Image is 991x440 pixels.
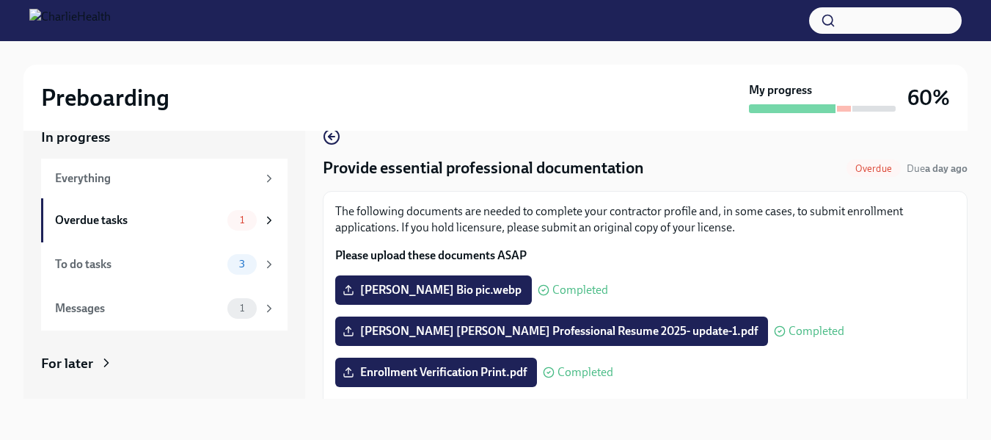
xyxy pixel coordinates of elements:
div: Messages [55,300,222,317]
span: Overdue [846,163,901,174]
div: Everything [55,170,257,187]
span: [PERSON_NAME] Bio pic.webp [345,283,522,297]
a: In progress [41,128,288,147]
a: Overdue tasks1 [41,198,288,242]
a: Messages1 [41,286,288,331]
label: [PERSON_NAME] Bio pic.webp [335,275,532,305]
span: Due [907,162,968,175]
h2: Preboarding [41,83,169,112]
label: Enrollment Verification Print.pdf [335,358,537,387]
span: Completed [557,367,613,378]
img: CharlieHealth [29,9,111,32]
span: 3 [230,259,254,270]
strong: My progress [749,82,812,98]
span: Completed [552,284,608,296]
span: Enrollment Verification Print.pdf [345,365,527,380]
span: [PERSON_NAME] [PERSON_NAME] Professional Resume 2025- update-1.pdf [345,324,758,339]
span: 1 [231,303,253,314]
span: 1 [231,214,253,226]
h3: 60% [907,84,950,111]
a: Everything [41,159,288,198]
label: [PERSON_NAME] [PERSON_NAME] Professional Resume 2025- update-1.pdf [335,317,768,346]
a: For later [41,354,288,373]
div: To do tasks [55,256,222,273]
a: Archived [41,396,288,415]
h4: Provide essential professional documentation [323,157,644,179]
div: For later [41,354,93,373]
span: August 18th, 2025 08:00 [907,162,968,176]
a: To do tasks3 [41,242,288,286]
strong: Please upload these documents ASAP [335,248,527,262]
span: Completed [789,325,844,337]
strong: a day ago [925,162,968,175]
p: The following documents are needed to complete your contractor profile and, in some cases, to sub... [335,203,955,236]
div: Overdue tasks [55,212,222,228]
